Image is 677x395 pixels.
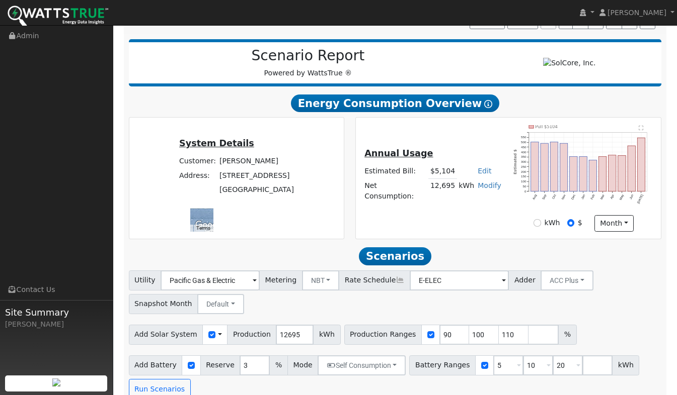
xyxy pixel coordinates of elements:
rect: onclick="" [638,138,646,191]
span: Add Solar System [129,325,203,345]
rect: onclick="" [580,156,587,191]
span: Production Ranges [344,325,422,345]
button: Default [197,294,244,314]
text: 450 [521,145,527,148]
td: kWh [457,178,476,203]
td: 12,695 [428,178,457,203]
text: 300 [521,160,527,163]
span: Rate Schedule [339,270,410,290]
button: Self Consumption [318,355,406,375]
text: Sep [542,193,547,200]
rect: onclick="" [541,143,549,191]
input: Select a Rate Schedule [410,270,509,290]
a: Terms [196,225,210,231]
button: month [594,215,634,232]
rect: onclick="" [560,143,568,191]
span: Adder [508,270,541,290]
img: WattsTrue [8,6,108,28]
rect: onclick="" [619,155,626,191]
span: % [558,325,576,345]
span: [PERSON_NAME] [608,9,666,17]
button: NBT [302,270,340,290]
text: Apr [610,193,615,200]
label: kWh [545,218,560,228]
text: 350 [521,155,527,158]
td: Address: [178,168,218,182]
rect: onclick="" [609,155,617,191]
i: Show Help [484,100,492,108]
span: kWh [612,355,639,375]
rect: onclick="" [570,156,578,191]
text: 500 [521,140,527,144]
text: 0 [524,189,526,193]
span: Utility [129,270,162,290]
text: 250 [521,165,527,168]
input: Select a Utility [161,270,260,290]
div: [PERSON_NAME] [5,319,108,330]
text: [DATE] [637,193,645,204]
text:  [639,125,644,130]
text: 150 [521,174,527,178]
input: $ [567,219,574,226]
a: Edit [478,167,491,175]
span: Reserve [200,355,241,375]
span: Add Battery [129,355,183,375]
span: Scenarios [359,247,431,265]
span: % [269,355,287,375]
div: Powered by WattsTrue ® [134,47,483,78]
td: Customer: [178,154,218,168]
img: SolCore, Inc. [543,58,595,68]
text: Mar [600,193,606,200]
button: ACC Plus [541,270,593,290]
text: Pull $5104 [536,124,558,129]
span: Mode [287,355,318,375]
text: Feb [590,193,596,200]
text: 400 [521,150,527,153]
span: Site Summary [5,306,108,319]
text: May [619,193,625,201]
td: Estimated Bill: [363,164,429,178]
text: Oct [552,193,557,200]
rect: onclick="" [599,156,607,191]
text: Nov [561,193,567,201]
td: [STREET_ADDRESS] [217,168,295,182]
td: [PERSON_NAME] [217,154,295,168]
a: Modify [478,181,501,189]
text: Dec [571,193,576,200]
rect: onclick="" [628,146,636,191]
text: Aug [532,193,538,200]
text: Estimated $ [513,149,518,174]
span: kWh [313,325,340,345]
rect: onclick="" [551,142,558,191]
text: 100 [521,179,527,183]
span: Snapshot Month [129,294,198,314]
img: retrieve [52,378,60,386]
u: System Details [179,138,254,148]
text: 50 [523,184,526,188]
span: Metering [259,270,303,290]
span: Production [227,325,276,345]
span: Energy Consumption Overview [291,94,499,113]
text: 200 [521,170,527,173]
img: Google [193,219,226,232]
u: Annual Usage [364,148,433,158]
a: Open this area in Google Maps (opens a new window) [193,219,226,232]
rect: onclick="" [531,142,539,191]
td: Net Consumption: [363,178,429,203]
td: $5,104 [428,164,457,178]
h2: Scenario Report [139,47,477,64]
text: Jan [581,193,586,200]
text: Jun [629,193,635,200]
rect: onclick="" [589,160,597,191]
span: Battery Ranges [409,355,476,375]
label: $ [578,218,582,228]
td: [GEOGRAPHIC_DATA] [217,182,295,196]
text: 550 [521,135,527,139]
input: kWh [534,219,541,226]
